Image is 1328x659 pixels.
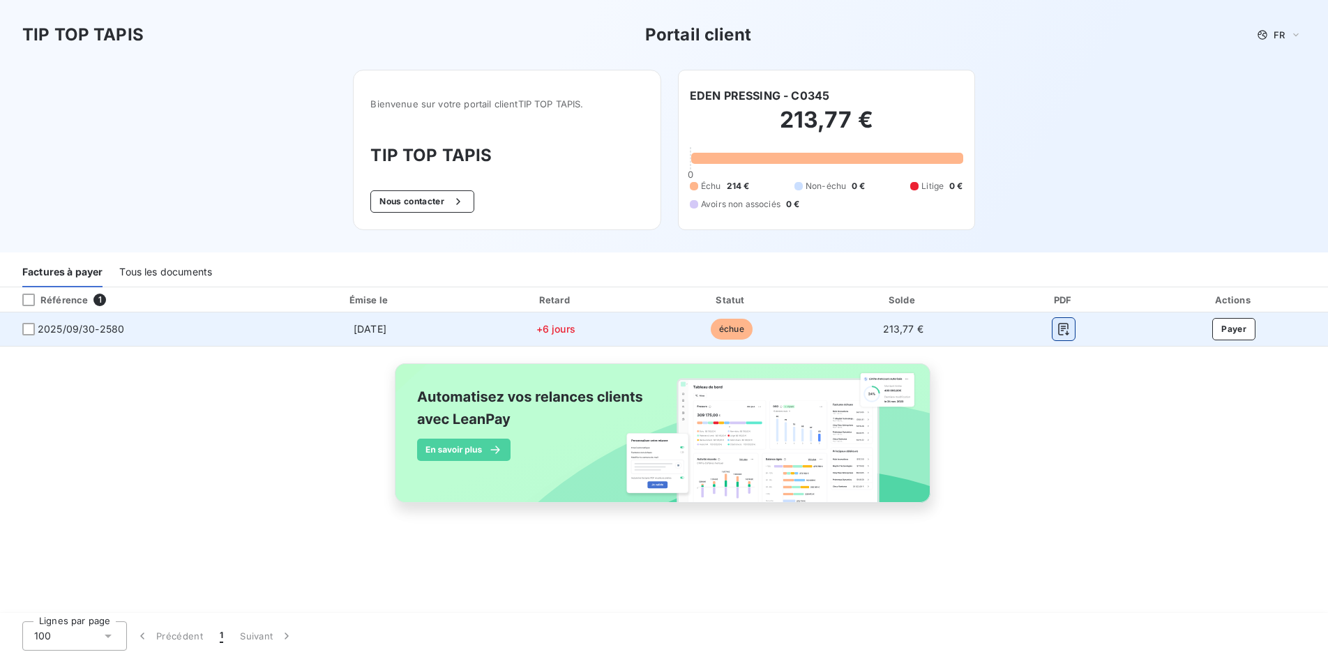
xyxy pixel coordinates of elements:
[38,322,124,336] span: 2025/09/30-2580
[232,621,302,651] button: Suivant
[11,294,88,306] div: Référence
[690,87,829,104] h6: EDEN PRESSING - C0345
[382,355,946,527] img: banner
[127,621,211,651] button: Précédent
[119,258,212,287] div: Tous les documents
[93,294,106,306] span: 1
[645,22,751,47] h3: Portail client
[370,143,644,168] h3: TIP TOP TAPIS
[727,180,750,192] span: 214 €
[690,106,963,148] h2: 213,77 €
[688,169,693,180] span: 0
[354,323,386,335] span: [DATE]
[711,319,753,340] span: échue
[701,180,721,192] span: Échu
[647,293,815,307] div: Statut
[22,258,103,287] div: Factures à payer
[220,629,223,643] span: 1
[921,180,944,192] span: Litige
[1212,318,1255,340] button: Payer
[990,293,1137,307] div: PDF
[276,293,465,307] div: Émise le
[806,180,846,192] span: Non-échu
[22,22,144,47] h3: TIP TOP TAPIS
[701,198,780,211] span: Avoirs non associés
[536,323,575,335] span: +6 jours
[34,629,51,643] span: 100
[1274,29,1285,40] span: FR
[469,293,642,307] div: Retard
[211,621,232,651] button: 1
[786,198,799,211] span: 0 €
[370,190,474,213] button: Nous contacter
[949,180,963,192] span: 0 €
[1143,293,1325,307] div: Actions
[852,180,865,192] span: 0 €
[883,323,923,335] span: 213,77 €
[821,293,985,307] div: Solde
[370,98,644,109] span: Bienvenue sur votre portail client TIP TOP TAPIS .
